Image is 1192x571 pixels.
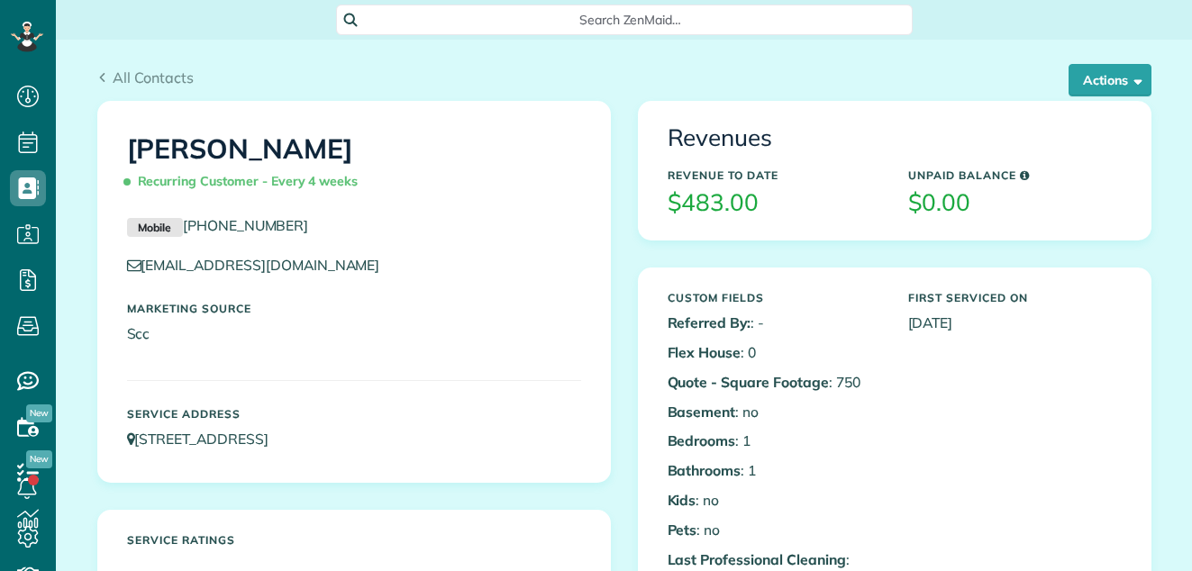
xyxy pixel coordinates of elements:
b: Flex House [668,343,742,361]
h3: Revenues [668,125,1122,151]
b: Last Professional Cleaning [668,550,846,568]
span: All Contacts [113,68,194,86]
h5: Marketing Source [127,303,581,314]
h5: Custom Fields [668,292,881,304]
h5: First Serviced On [908,292,1122,304]
h5: Service ratings [127,534,581,546]
b: Pets [668,521,697,539]
a: All Contacts [97,67,195,88]
p: : - [668,313,881,333]
h5: Revenue to Date [668,169,881,181]
p: [DATE] [908,313,1122,333]
h3: $0.00 [908,190,1122,216]
p: : 1 [668,460,881,481]
h5: Unpaid Balance [908,169,1122,181]
p: : no [668,520,881,540]
p: : 750 [668,372,881,393]
h5: Service Address [127,408,581,420]
p: : no [668,490,881,511]
a: [STREET_ADDRESS] [127,430,286,448]
b: Bedrooms [668,431,736,449]
b: Quote - Square Footage [668,373,829,391]
a: Mobile[PHONE_NUMBER] [127,216,309,234]
span: New [26,450,52,468]
p: : 0 [668,342,881,363]
button: Actions [1069,64,1151,96]
h1: [PERSON_NAME] [127,134,581,197]
b: Referred By: [668,313,751,331]
b: Bathrooms [668,461,742,479]
h3: $483.00 [668,190,881,216]
b: Basement [668,403,736,421]
a: [EMAIL_ADDRESS][DOMAIN_NAME] [127,256,397,274]
span: New [26,404,52,422]
small: Mobile [127,218,183,238]
b: Kids [668,491,696,509]
p: Scc [127,323,581,344]
span: Recurring Customer - Every 4 weeks [127,166,366,197]
p: : 1 [668,431,881,451]
p: : no [668,402,881,422]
